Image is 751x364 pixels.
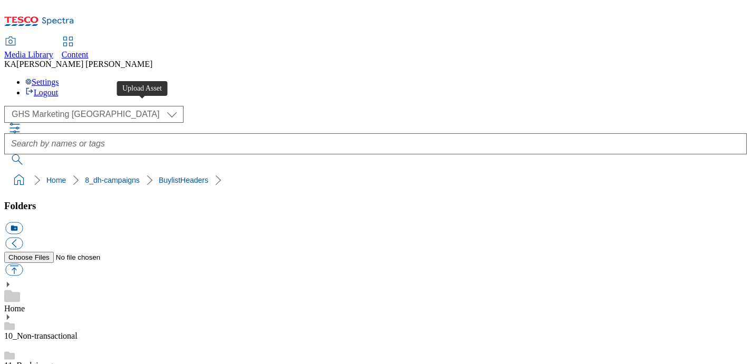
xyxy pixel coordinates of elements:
[4,37,53,60] a: Media Library
[4,50,53,59] span: Media Library
[4,60,16,68] span: KA
[4,170,747,190] nav: breadcrumb
[62,37,89,60] a: Content
[25,88,58,97] a: Logout
[4,304,25,313] a: Home
[62,50,89,59] span: Content
[4,331,78,340] a: 10_Non-transactional
[159,176,208,184] a: BuylistHeaders
[16,60,152,68] span: [PERSON_NAME] [PERSON_NAME]
[11,172,27,189] a: home
[4,133,747,154] input: Search by names or tags
[85,176,140,184] a: 8_dh-campaigns
[25,77,59,86] a: Settings
[4,200,747,212] h3: Folders
[46,176,66,184] a: Home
